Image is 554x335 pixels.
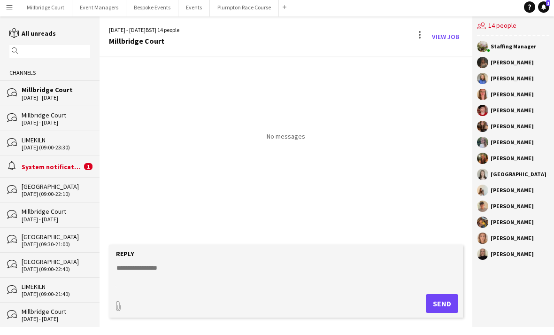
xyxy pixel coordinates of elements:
div: [GEOGRAPHIC_DATA] [491,174,546,179]
div: System notifications [22,165,82,173]
div: [DATE] (09:00-23:30) [22,147,90,153]
a: All unreads [9,31,56,40]
div: [GEOGRAPHIC_DATA] [22,185,90,193]
div: [PERSON_NAME] [491,94,534,100]
div: Millbridge Court [22,113,90,122]
div: [DATE] (09:00-22:40) [22,268,90,275]
a: 1 [538,4,549,15]
span: BST [146,29,155,36]
div: Millbridge Court [22,310,90,318]
div: Millbridge Court [109,39,179,47]
div: Millbridge Court [22,88,90,96]
p: No messages [267,134,305,143]
button: Event Managers [72,0,126,19]
div: [DATE] - [DATE] [22,122,90,128]
div: [PERSON_NAME] [491,238,534,243]
div: [PERSON_NAME] [491,206,534,211]
div: [DATE] (09:00-21:40) [22,293,90,300]
div: LIMEKILN [22,138,90,147]
span: 1 [84,165,92,172]
div: [DATE] - [DATE] [22,218,90,225]
div: [DATE] (09:30-21:00) [22,243,90,250]
a: View Job [428,31,463,47]
div: [PERSON_NAME] [491,158,534,164]
div: Millbridge Court [22,210,90,218]
div: [PERSON_NAME] [491,142,534,148]
div: [PERSON_NAME] [491,110,534,116]
div: LIMEKILN [22,285,90,293]
div: [DATE] - [DATE] [22,97,90,103]
span: 1 [546,2,550,8]
div: [DATE] - [DATE] | 14 people [109,28,179,37]
button: Bespoke Events [126,0,178,19]
div: [PERSON_NAME] [491,62,534,68]
div: [DATE] - [DATE] [22,318,90,325]
div: [PERSON_NAME] [491,126,534,132]
div: [DATE] (09:00-22:10) [22,193,90,200]
div: [PERSON_NAME] [491,222,534,227]
div: [PERSON_NAME] [491,254,534,259]
button: Send [426,296,458,315]
button: Millbridge Court [19,0,72,19]
div: 14 people [477,19,549,39]
div: Staffing Manager [491,46,536,52]
div: [GEOGRAPHIC_DATA] [22,235,90,243]
div: [GEOGRAPHIC_DATA] [22,260,90,268]
button: Plumpton Race Course [210,0,279,19]
div: [PERSON_NAME] [491,190,534,195]
button: Events [178,0,210,19]
div: [PERSON_NAME] [491,78,534,84]
label: Reply [116,252,134,260]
